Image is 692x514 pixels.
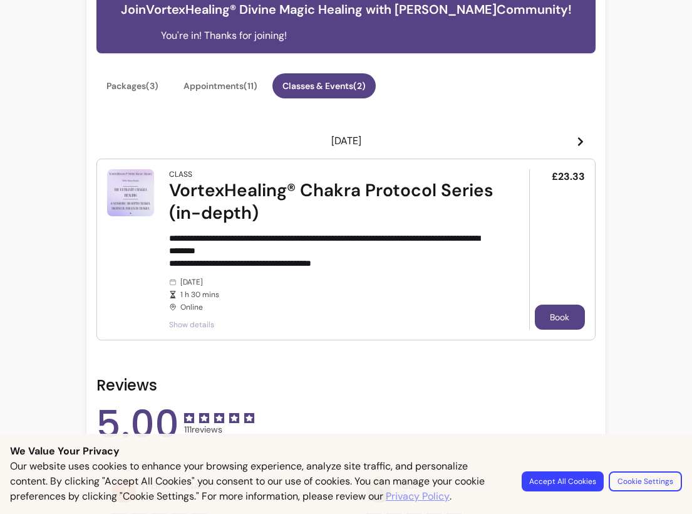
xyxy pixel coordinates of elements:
[169,169,192,179] div: Class
[169,277,494,312] div: [DATE] Online
[272,73,376,98] button: Classes & Events(2)
[386,489,450,504] a: Privacy Policy
[169,179,494,224] div: VortexHealing® Chakra Protocol Series (in-depth)
[184,423,254,436] span: 111 reviews
[96,128,596,154] header: [DATE]
[522,471,604,491] button: Accept All Cookies
[106,1,586,18] h6: Join VortexHealing® Divine Magic Healing with [PERSON_NAME] Community!
[96,375,596,396] h2: Reviews
[535,305,585,330] button: Book
[180,290,494,300] span: 1 h 30 mins
[169,320,494,330] span: Show details
[96,73,168,98] button: Packages(3)
[552,169,585,184] span: £23.33
[106,28,341,43] div: You're in! Thanks for joining!
[609,471,682,491] button: Cookie Settings
[10,444,682,459] p: We Value Your Privacy
[96,406,179,443] span: 5.00
[107,169,154,216] img: VortexHealing® Chakra Protocol Series (in-depth)
[10,459,507,504] p: Our website uses cookies to enhance your browsing experience, analyze site traffic, and personali...
[173,73,267,98] button: Appointments(11)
